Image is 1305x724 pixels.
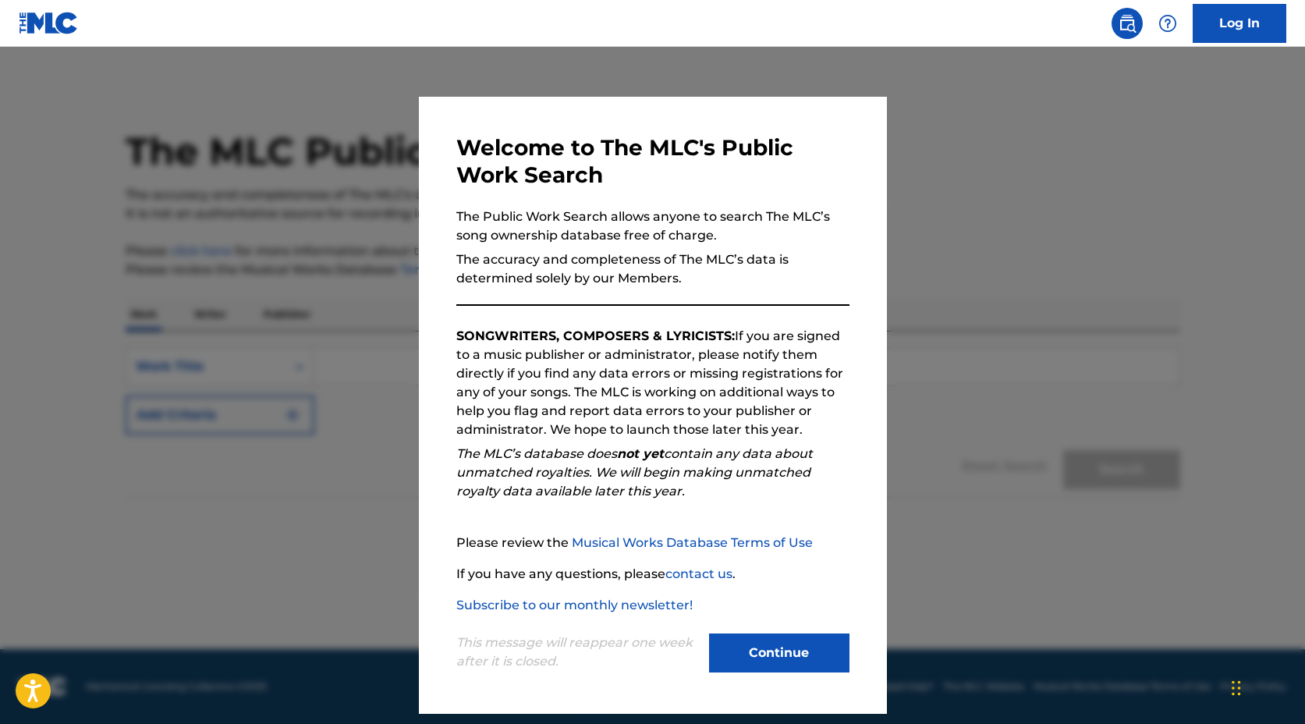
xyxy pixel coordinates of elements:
a: Public Search [1112,8,1143,39]
p: The Public Work Search allows anyone to search The MLC’s song ownership database free of charge. [456,208,849,245]
div: Drag [1232,665,1241,712]
img: help [1158,14,1177,33]
p: Please review the [456,534,849,552]
a: Subscribe to our monthly newsletter! [456,598,693,612]
strong: SONGWRITERS, COMPOSERS & LYRICISTS: [456,328,735,343]
h3: Welcome to The MLC's Public Work Search [456,134,849,189]
strong: not yet [617,446,664,461]
img: search [1118,14,1137,33]
a: Log In [1193,4,1286,43]
button: Continue [709,633,849,673]
p: If you are signed to a music publisher or administrator, please notify them directly if you find ... [456,327,849,439]
a: contact us [665,566,732,581]
p: This message will reappear one week after it is closed. [456,633,700,671]
em: The MLC’s database does contain any data about unmatched royalties. We will begin making unmatche... [456,446,813,499]
p: The accuracy and completeness of The MLC’s data is determined solely by our Members. [456,250,849,288]
img: MLC Logo [19,12,79,34]
p: If you have any questions, please . [456,565,849,584]
a: Musical Works Database Terms of Use [572,535,813,550]
div: Help [1152,8,1183,39]
iframe: Chat Widget [1227,649,1305,724]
